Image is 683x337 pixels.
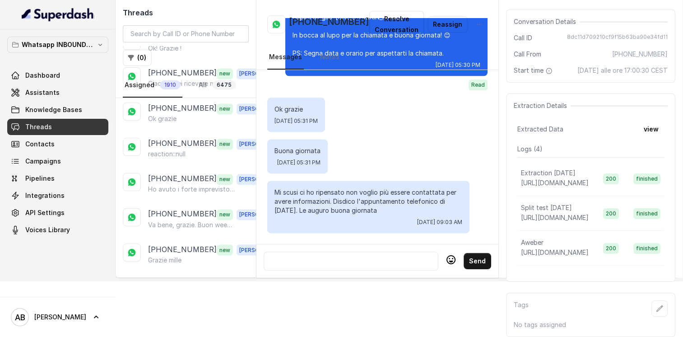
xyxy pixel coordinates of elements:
[603,208,619,219] span: 200
[148,243,217,255] p: [PHONE_NUMBER]
[521,168,576,178] p: Extraction [DATE]
[25,157,61,166] span: Campaigns
[148,150,186,159] p: reaction::null
[148,114,177,123] p: Ok grazie
[7,37,108,53] button: Whatsapp INBOUND Workspace
[7,187,108,204] a: Integrations
[25,225,70,234] span: Voices Library
[7,67,108,84] a: Dashboard
[123,50,152,66] button: (0)
[160,80,181,89] span: 1910
[237,139,287,150] span: [PERSON_NAME]
[517,145,664,154] p: Logs ( 4 )
[148,255,181,264] p: Grazie mille
[277,159,321,166] span: [DATE] 05:31 PM
[514,17,580,26] span: Conversation Details
[7,153,108,169] a: Campaigns
[521,248,589,256] span: [URL][DOMAIN_NAME]
[464,253,491,269] button: Send
[633,243,660,254] span: finished
[25,105,82,114] span: Knowledge Bases
[517,125,563,134] span: Extracted Data
[514,320,668,329] p: No tags assigned
[514,101,571,110] span: Extraction Details
[123,25,249,42] input: Search by Call ID or Phone Number
[217,139,233,150] span: new
[603,173,619,184] span: 200
[633,173,660,184] span: finished
[7,102,108,118] a: Knowledge Bases
[318,45,341,70] a: Notes
[274,146,321,155] p: Buona giornata
[267,45,304,70] a: Messages
[217,174,233,185] span: new
[633,208,660,219] span: finished
[7,119,108,135] a: Threads
[25,71,60,80] span: Dashboard
[25,140,55,149] span: Contacts
[34,313,86,322] span: [PERSON_NAME]
[123,73,249,98] nav: Tabs
[7,136,108,152] a: Contacts
[417,219,462,226] span: [DATE] 09:03 AM
[217,244,233,255] span: new
[514,300,529,317] p: Tags
[274,188,462,215] p: Mi scusi ci ho ripensato non voglio più essere contattata per avere informazioni. Disdico l'appun...
[148,103,217,114] p: [PHONE_NUMBER]
[217,103,233,114] span: new
[123,73,182,98] a: Assigned1910
[521,273,533,282] p: test
[148,138,217,150] p: [PHONE_NUMBER]
[237,174,287,185] span: [PERSON_NAME]
[274,117,318,125] span: [DATE] 05:31 PM
[148,220,235,229] p: Va bene, grazie. Buon weekend
[289,15,369,33] h2: [PHONE_NUMBER]
[369,11,424,38] button: Resolve Conversation
[25,88,60,97] span: Assistants
[567,33,668,42] span: 8dc11d709210cf9f15b63ba90e34fd11
[22,7,94,22] img: light.svg
[25,208,65,217] span: API Settings
[148,173,217,185] p: [PHONE_NUMBER]
[7,84,108,101] a: Assistants
[612,50,668,59] span: [PHONE_NUMBER]
[237,209,287,220] span: [PERSON_NAME]
[521,203,572,212] p: Split test [DATE]
[514,50,541,59] span: Call From
[197,73,238,98] a: All6475
[267,45,488,70] nav: Tabs
[7,205,108,221] a: API Settings
[217,209,233,220] span: new
[521,238,544,247] p: Aweber
[427,16,468,33] button: Reassign
[25,122,52,131] span: Threads
[7,304,108,330] a: [PERSON_NAME]
[148,185,235,194] p: Ho avuto i forte imprevisto possiamo sentirci di omaninper f, g6
[237,103,287,114] span: [PERSON_NAME]
[15,313,25,322] text: AB
[22,39,94,50] p: Whatsapp INBOUND Workspace
[638,121,664,137] button: view
[469,80,488,90] span: Read
[7,170,108,187] a: Pipelines
[514,66,554,75] span: Start time
[521,179,589,187] span: [URL][DOMAIN_NAME]
[25,191,65,200] span: Integrations
[212,80,236,89] span: 6475
[25,174,55,183] span: Pipelines
[148,208,217,220] p: [PHONE_NUMBER]
[123,7,249,18] h2: Threads
[577,66,668,75] span: [DATE] alle ore 17:00:30 CEST
[603,243,619,254] span: 200
[514,33,532,42] span: Call ID
[274,105,318,114] p: Ok grazie
[7,222,108,238] a: Voices Library
[237,244,287,255] span: [PERSON_NAME]
[521,214,589,221] span: [URL][DOMAIN_NAME]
